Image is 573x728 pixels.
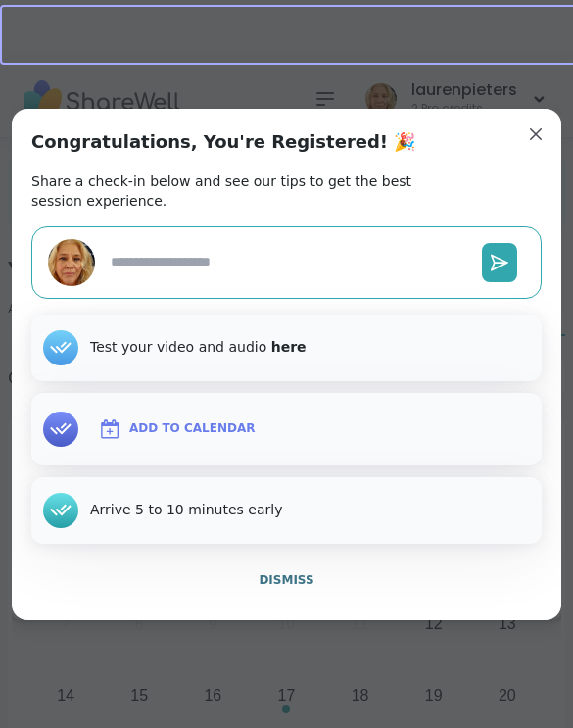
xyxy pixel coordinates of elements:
h2: Share a check-in below and see our tips to get the best session experience. [31,171,542,211]
img: ShareWell Logomark [98,417,121,441]
h1: Congratulations, You're Registered! 🎉 [31,128,415,156]
div: Arrive 5 to 10 minutes early [90,501,282,520]
span: Dismiss [259,573,313,587]
a: here [271,339,307,355]
img: laurenpieters [48,239,95,286]
button: Add to Calendar [90,409,263,450]
span: Add to Calendar [129,419,255,439]
button: Dismiss [31,559,542,601]
div: Test your video and audio [90,338,307,358]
